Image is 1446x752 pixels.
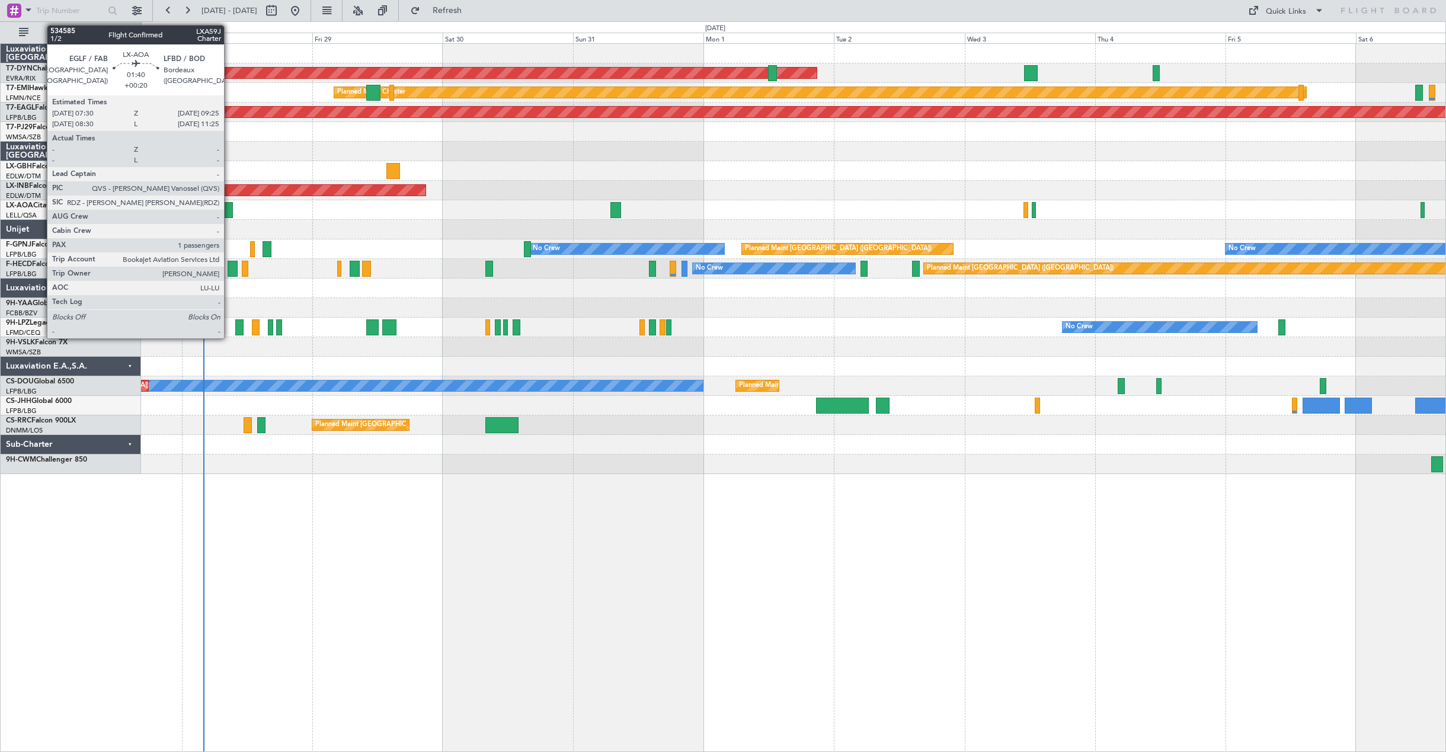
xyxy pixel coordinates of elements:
div: Sat 30 [443,33,573,43]
a: EVRA/RIX [6,74,36,83]
span: T7-PJ29 [6,124,33,131]
div: Planned Maint [GEOGRAPHIC_DATA] ([GEOGRAPHIC_DATA]) [927,260,1114,277]
input: Trip Number [36,2,104,20]
span: T7-DYN [6,65,33,72]
div: Thu 4 [1095,33,1226,43]
span: 9H-YAA [6,300,33,307]
span: T7-EAGL [6,104,35,111]
a: T7-EMIHawker 900XP [6,85,78,92]
div: No Crew [1229,240,1256,258]
button: All Aircraft [13,23,129,42]
button: Refresh [405,1,476,20]
span: LX-AOA [6,202,33,209]
a: EDLW/DTM [6,191,41,200]
a: LX-AOACitation Mustang [6,202,91,209]
span: 9H-CWM [6,456,36,463]
div: Planned Maint Chester [337,84,405,101]
div: Planned Maint [GEOGRAPHIC_DATA] ([GEOGRAPHIC_DATA]) [315,416,502,434]
span: LX-INB [6,183,29,190]
a: LFPB/LBG [6,407,37,415]
div: Wed 3 [965,33,1095,43]
span: Refresh [423,7,472,15]
a: F-GPNJFalcon 900EX [6,241,76,248]
div: Planned Maint [GEOGRAPHIC_DATA] ([GEOGRAPHIC_DATA]) [745,240,932,258]
div: Fri 5 [1226,33,1356,43]
a: DNMM/LOS [6,426,43,435]
div: Planned Maint [GEOGRAPHIC_DATA] ([GEOGRAPHIC_DATA]) [739,377,926,395]
a: LFMD/CEQ [6,328,40,337]
a: WMSA/SZB [6,348,41,357]
a: 9H-CWMChallenger 850 [6,456,87,463]
a: FCBB/BZV [6,309,37,318]
span: CS-DOU [6,378,34,385]
a: 9H-LPZLegacy 500 [6,319,68,327]
a: CS-RRCFalcon 900LX [6,417,76,424]
span: CS-JHH [6,398,31,405]
a: LFPB/LBG [6,250,37,259]
span: 9H-VSLK [6,339,35,346]
span: [DATE] - [DATE] [201,5,257,16]
a: CS-DOUGlobal 6500 [6,378,74,385]
div: [DATE] [143,24,164,34]
div: Sun 31 [573,33,703,43]
a: LX-GBHFalcon 7X [6,163,65,170]
button: Quick Links [1242,1,1330,20]
div: No Crew [696,260,723,277]
span: LX-GBH [6,163,32,170]
a: LFMN/NCE [6,94,41,103]
a: T7-PJ29Falcon 7X [6,124,65,131]
a: WMSA/SZB [6,133,41,142]
div: No Crew [533,240,560,258]
div: Tue 2 [834,33,964,43]
span: T7-EMI [6,85,29,92]
a: F-HECDFalcon 7X [6,261,65,268]
a: LFPB/LBG [6,387,37,396]
span: F-HECD [6,261,32,268]
span: 9H-LPZ [6,319,30,327]
div: Mon 1 [703,33,834,43]
a: LFPB/LBG [6,113,37,122]
a: T7-EAGLFalcon 8X [6,104,68,111]
a: CS-JHHGlobal 6000 [6,398,72,405]
div: Fri 29 [312,33,443,43]
a: LX-INBFalcon 900EX EASy II [6,183,100,190]
a: EDLW/DTM [6,172,41,181]
div: Quick Links [1266,6,1306,18]
span: All Aircraft [31,28,125,37]
a: 9H-YAAGlobal 5000 [6,300,73,307]
a: LELL/QSA [6,211,37,220]
span: F-GPNJ [6,241,31,248]
div: [DATE] [705,24,725,34]
div: Thu 28 [182,33,312,43]
a: LFPB/LBG [6,270,37,279]
div: No Crew [1066,318,1093,336]
a: T7-DYNChallenger 604 [6,65,84,72]
span: CS-RRC [6,417,31,424]
a: 9H-VSLKFalcon 7X [6,339,68,346]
